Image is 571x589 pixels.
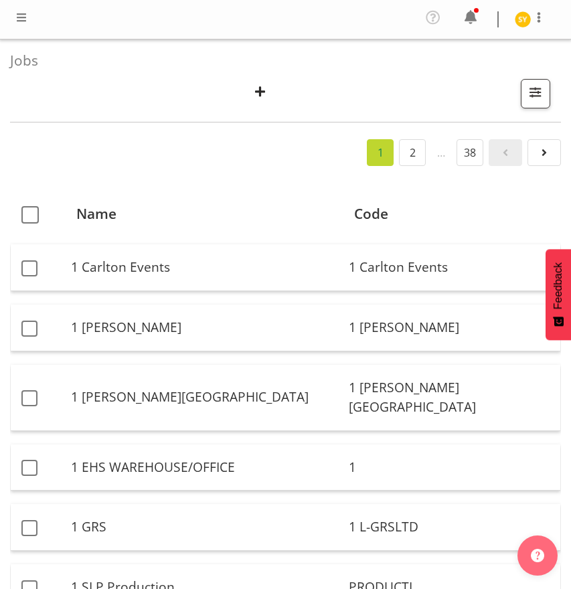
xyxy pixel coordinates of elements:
h4: Jobs [10,53,550,68]
span: Code [354,203,388,224]
img: help-xxl-2.png [531,549,544,562]
button: Create New Job [246,79,274,108]
td: 1 [PERSON_NAME][GEOGRAPHIC_DATA] [66,365,343,431]
td: 1 [PERSON_NAME] [66,305,343,351]
button: Feedback - Show survey [546,249,571,340]
button: Filter Jobs [521,79,550,108]
td: 1 [343,444,560,491]
a: 2 [399,139,426,166]
img: seon-young-belding8911.jpg [515,11,531,27]
span: Name [76,203,116,224]
span: Feedback [552,262,564,309]
td: 1 GRS [66,504,343,551]
td: 1 L-GRSLTD [343,504,560,551]
td: 1 Carlton Events [343,244,560,291]
td: 1 EHS WAREHOUSE/OFFICE [66,444,343,491]
td: 1 [PERSON_NAME] [343,305,560,351]
td: 1 [PERSON_NAME][GEOGRAPHIC_DATA] [343,365,560,431]
a: 38 [457,139,483,166]
td: 1 Carlton Events [66,244,343,291]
